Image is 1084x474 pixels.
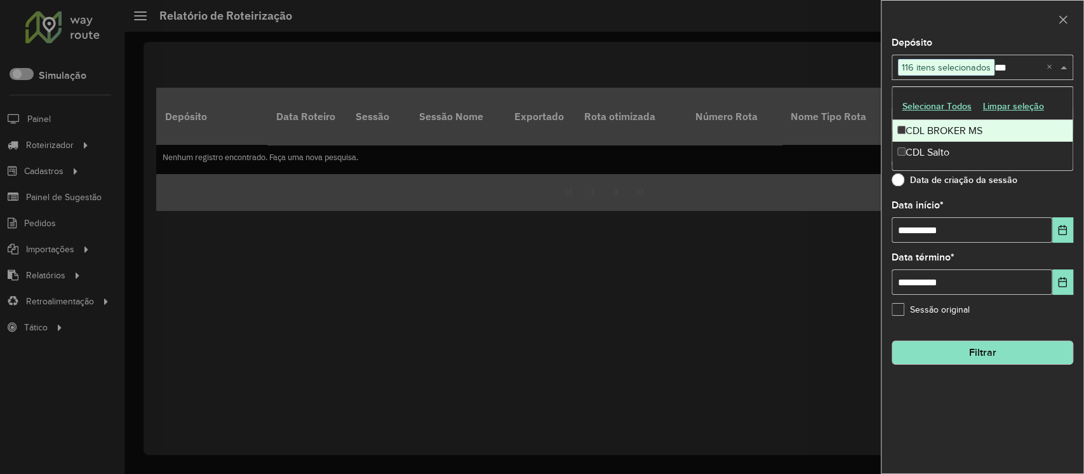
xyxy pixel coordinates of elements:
[1052,269,1073,295] button: Choose Date
[892,142,1073,163] div: CDL Salto
[892,341,1073,365] button: Filtrar
[1047,60,1057,75] span: Clear all
[892,86,1073,171] ng-dropdown-panel: Options list
[899,60,994,75] span: 116 itens selecionados
[1052,217,1073,243] button: Choose Date
[897,97,977,116] button: Selecionar Todos
[892,35,932,50] label: Depósito
[892,120,1073,142] div: CDL BROKER MS
[892,173,1017,186] label: Data de criação da sessão
[892,250,954,265] label: Data término
[977,97,1050,116] button: Limpar seleção
[892,303,970,316] label: Sessão original
[892,198,944,213] label: Data início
